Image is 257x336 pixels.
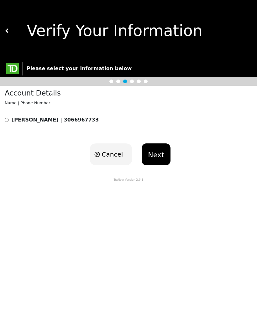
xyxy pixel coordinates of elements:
[6,63,19,74] img: trx now logo
[27,65,132,71] strong: Please select your information below
[90,143,132,165] button: Cancel
[5,28,9,33] img: white carat left
[12,117,99,123] b: [PERSON_NAME] | 3066967733
[102,150,123,159] span: Cancel
[142,143,170,165] button: Next
[9,19,252,43] div: Verify Your Information
[5,89,254,97] h4: Account Details
[5,100,254,106] div: Name | Phone Number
